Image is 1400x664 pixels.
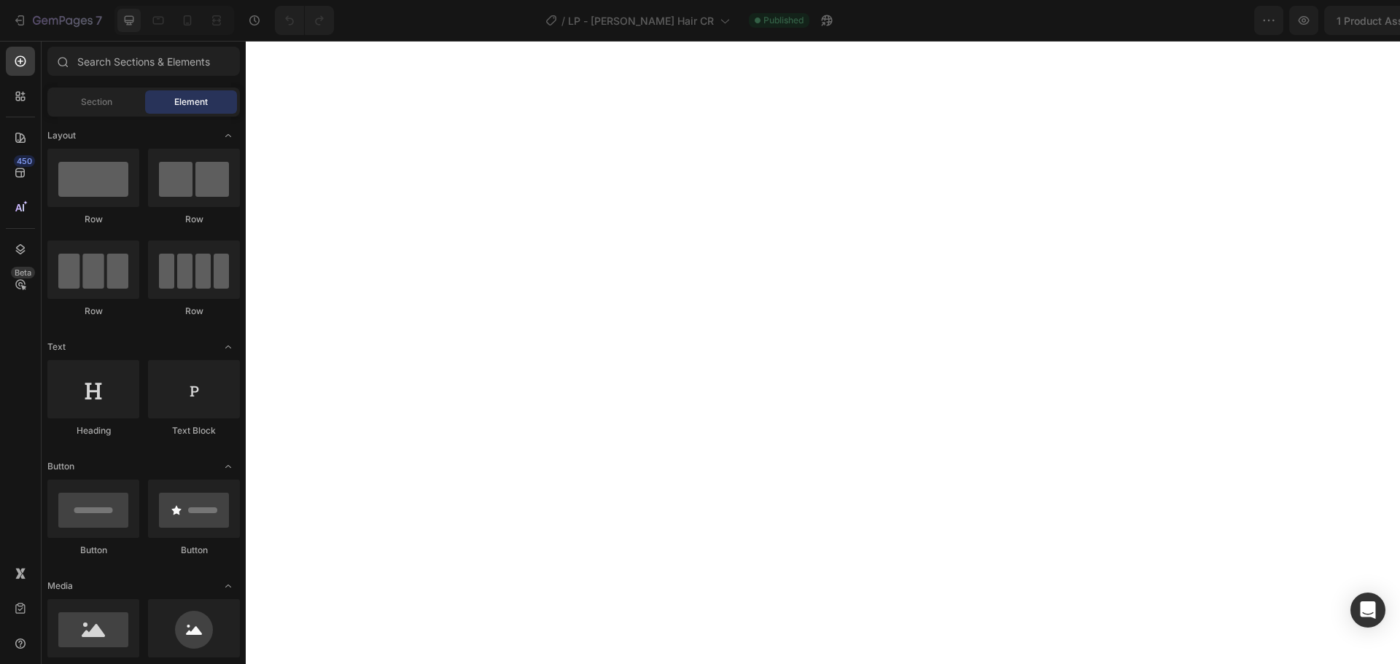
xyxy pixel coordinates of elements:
[217,455,240,478] span: Toggle open
[81,95,112,109] span: Section
[47,129,76,142] span: Layout
[763,14,804,27] span: Published
[148,213,240,226] div: Row
[96,12,102,29] p: 7
[6,6,109,35] button: 7
[47,305,139,318] div: Row
[148,544,240,557] div: Button
[217,335,240,359] span: Toggle open
[174,95,208,109] span: Element
[47,340,66,354] span: Text
[14,155,35,167] div: 450
[217,124,240,147] span: Toggle open
[1103,6,1243,35] button: 1 product assigned
[47,47,240,76] input: Search Sections & Elements
[148,305,240,318] div: Row
[1350,593,1385,628] div: Open Intercom Messenger
[275,6,334,35] div: Undo/Redo
[1261,15,1286,27] span: Save
[246,41,1400,664] iframe: Design area
[47,213,139,226] div: Row
[217,574,240,598] span: Toggle open
[148,424,240,437] div: Text Block
[47,460,74,473] span: Button
[561,13,565,28] span: /
[47,579,73,593] span: Media
[47,424,139,437] div: Heading
[47,544,139,557] div: Button
[1303,6,1364,35] button: Publish
[1116,13,1210,28] span: 1 product assigned
[568,13,714,28] span: LP - [PERSON_NAME] Hair CR
[1249,6,1297,35] button: Save
[11,267,35,278] div: Beta
[1315,13,1352,28] div: Publish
